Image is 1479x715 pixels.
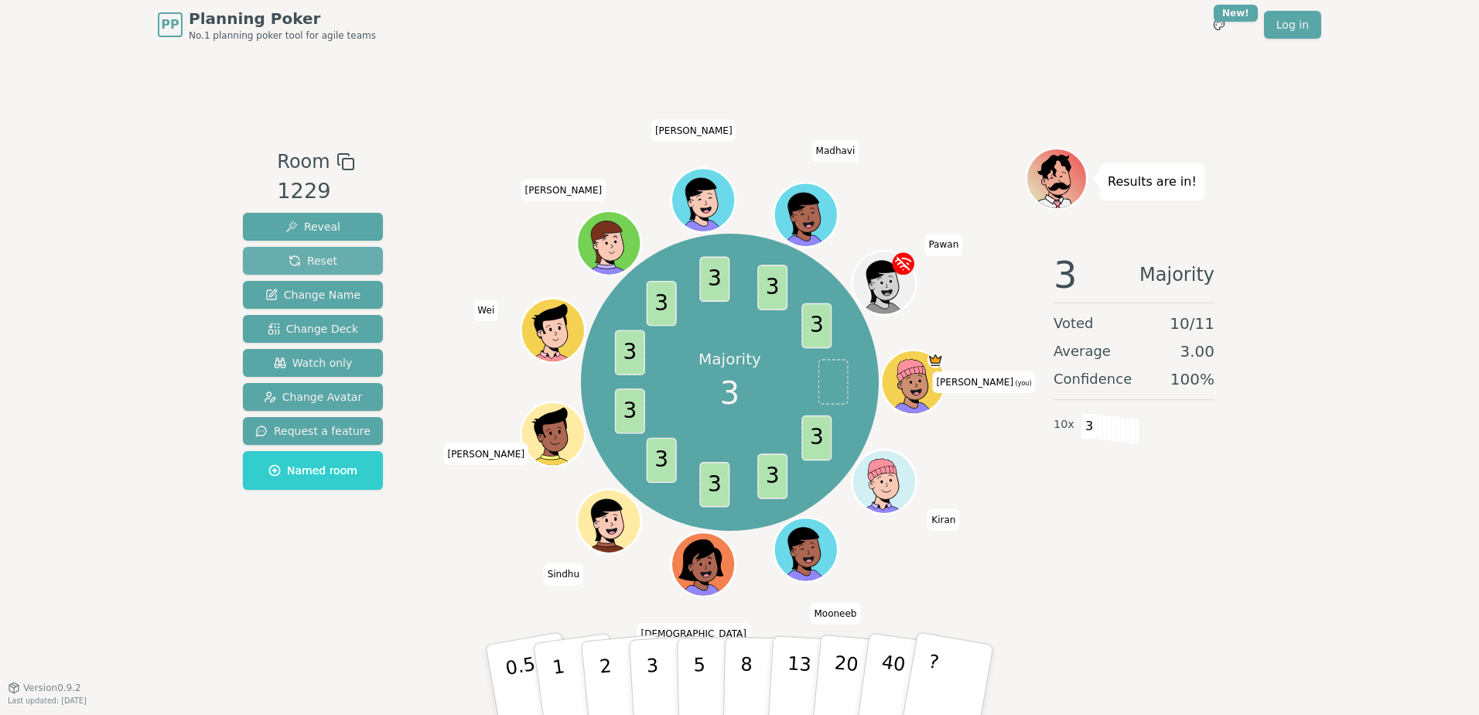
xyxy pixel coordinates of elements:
[1214,5,1258,22] div: New!
[932,371,1035,393] span: Click to change your name
[758,265,788,310] span: 3
[1264,11,1321,39] a: Log in
[544,563,583,585] span: Click to change your name
[651,120,736,142] span: Click to change your name
[1081,413,1098,440] span: 3
[883,352,944,412] button: Click to change your avatar
[615,330,645,375] span: 3
[8,682,81,694] button: Version0.9.2
[8,696,87,705] span: Last updated: [DATE]
[268,321,358,337] span: Change Deck
[1170,313,1214,334] span: 10 / 11
[23,682,81,694] span: Version 0.9.2
[758,454,788,499] span: 3
[158,8,376,42] a: PPPlanning PokerNo.1 planning poker tool for agile teams
[802,303,832,348] span: 3
[243,383,383,411] button: Change Avatar
[927,509,959,531] span: Click to change your name
[274,355,353,371] span: Watch only
[1139,256,1214,293] span: Majority
[277,148,330,176] span: Room
[277,176,354,207] div: 1229
[1054,340,1111,362] span: Average
[161,15,179,34] span: PP
[700,257,730,302] span: 3
[1170,368,1214,390] span: 100 %
[637,623,750,645] span: Click to change your name
[1108,171,1197,193] p: Results are in!
[265,287,360,303] span: Change Name
[255,423,371,439] span: Request a feature
[243,451,383,490] button: Named room
[647,281,677,326] span: 3
[924,234,962,255] span: Click to change your name
[1205,11,1233,39] button: New!
[810,603,860,624] span: Click to change your name
[243,247,383,275] button: Reset
[264,389,363,405] span: Change Avatar
[1013,380,1032,387] span: (you)
[521,180,606,201] span: Click to change your name
[243,281,383,309] button: Change Name
[268,463,357,478] span: Named room
[243,417,383,445] button: Request a feature
[1180,340,1214,362] span: 3.00
[1054,416,1074,433] span: 10 x
[699,348,761,370] p: Majority
[647,438,677,483] span: 3
[1054,313,1094,334] span: Voted
[285,219,340,234] span: Reveal
[189,29,376,42] span: No.1 planning poker tool for agile teams
[189,8,376,29] span: Planning Poker
[243,315,383,343] button: Change Deck
[802,416,832,460] span: 3
[1054,368,1132,390] span: Confidence
[720,370,739,416] span: 3
[243,213,383,241] button: Reveal
[443,443,528,465] span: Click to change your name
[700,463,730,508] span: 3
[1054,256,1078,293] span: 3
[812,140,859,162] span: Click to change your name
[927,352,944,368] span: Patrick is the host
[615,389,645,434] span: 3
[289,253,337,269] span: Reset
[243,349,383,377] button: Watch only
[473,299,498,321] span: Click to change your name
